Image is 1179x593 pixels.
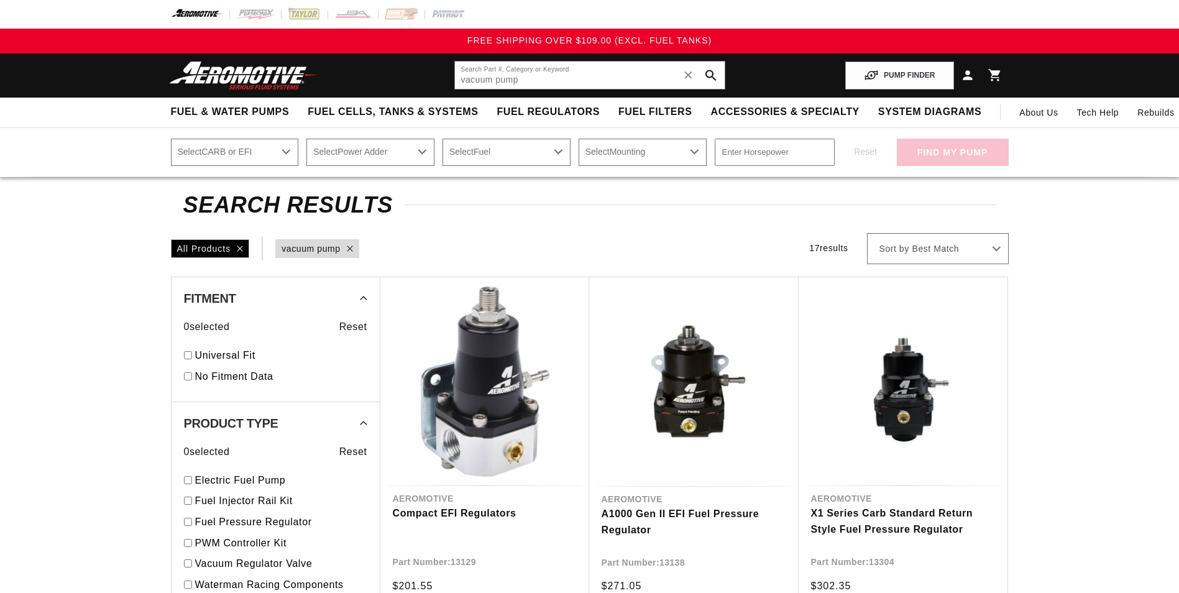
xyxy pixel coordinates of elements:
span: 0 selected [184,444,230,460]
div: All Products [171,239,250,258]
a: vacuum pump [282,242,341,255]
select: CARB or EFI [171,139,299,166]
summary: Fuel Regulators [487,98,608,127]
a: Electric Fuel Pump [195,472,367,489]
span: Reset [339,319,367,335]
span: About Us [1019,108,1058,117]
summary: Fuel & Water Pumps [162,98,299,127]
span: Reset [339,444,367,460]
a: About Us [1010,98,1067,127]
img: Aeromotive [166,61,321,90]
a: Fuel Injector Rail Kit [195,493,367,509]
input: Search by Part Number, Category or Keyword [455,62,725,89]
summary: Accessories & Specialty [702,98,869,127]
span: Accessories & Specialty [711,106,860,119]
span: FREE SHIPPING OVER $109.00 (EXCL. FUEL TANKS) [467,35,712,45]
span: 17 results [809,243,848,253]
input: Enter Horsepower [715,139,835,166]
span: Fuel Regulators [497,106,599,119]
a: No Fitment Data [195,369,367,385]
span: Fuel & Water Pumps [171,106,290,119]
select: Mounting [579,139,707,166]
span: System Diagrams [878,106,981,119]
summary: Tech Help [1068,98,1129,127]
span: Product Type [184,417,278,430]
span: ✕ [683,65,694,85]
a: Universal Fit [195,347,367,364]
summary: Fuel Cells, Tanks & Systems [298,98,487,127]
a: X1 Series Carb Standard Return Style Fuel Pressure Regulator [811,505,995,537]
select: Sort by [867,233,1009,264]
a: PWM Controller Kit [195,535,367,551]
span: Sort by [879,243,909,255]
select: Fuel [443,139,571,166]
span: Fuel Filters [618,106,692,119]
span: Fitment [184,292,236,305]
a: Vacuum Regulator Valve [195,556,367,572]
a: Fuel Pressure Regulator [195,514,367,530]
button: PUMP FINDER [845,62,953,90]
h2: Search Results [183,195,996,215]
summary: Fuel Filters [609,98,702,127]
select: Power Adder [306,139,434,166]
span: Rebuilds [1137,106,1174,119]
a: Compact EFI Regulators [393,505,577,522]
span: Fuel Cells, Tanks & Systems [308,106,478,119]
span: 0 selected [184,319,230,335]
span: Tech Help [1077,106,1119,119]
button: search button [697,62,725,89]
a: Waterman Racing Components [195,577,367,593]
a: A1000 Gen II EFI Fuel Pressure Regulator [602,506,786,538]
summary: System Diagrams [869,98,991,127]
